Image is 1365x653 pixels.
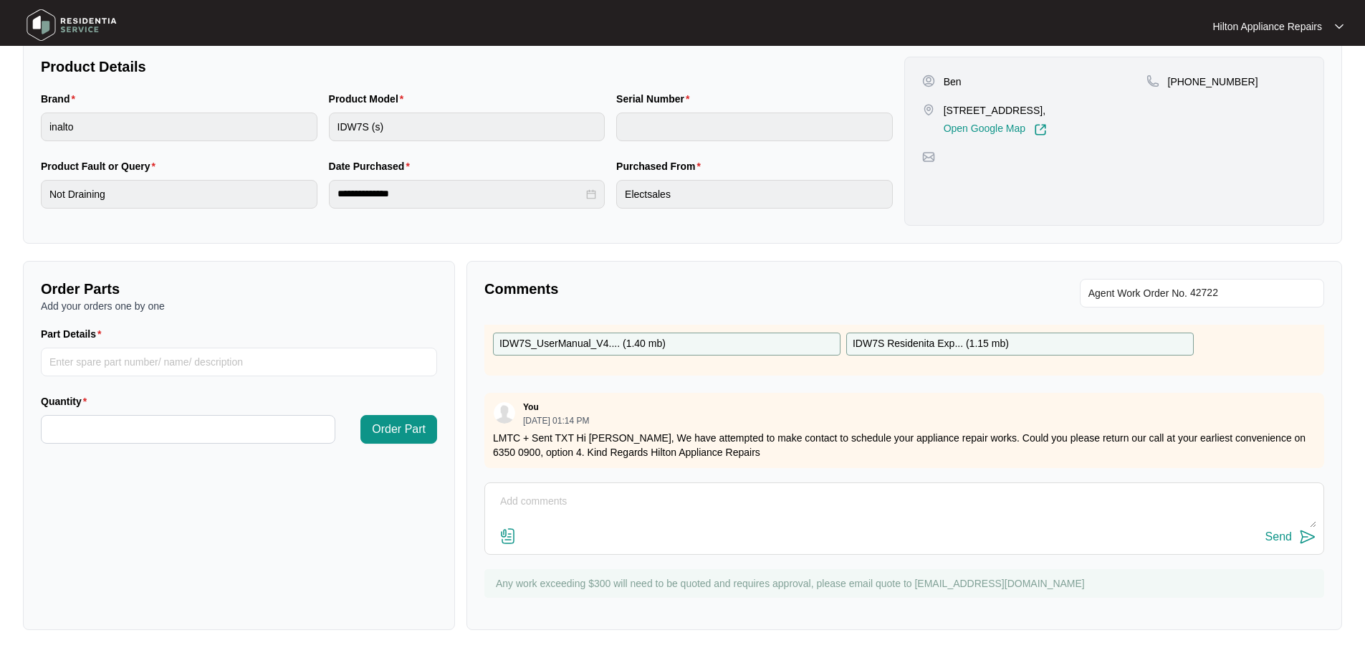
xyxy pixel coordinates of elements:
[523,416,589,425] p: [DATE] 01:14 PM
[41,57,893,77] p: Product Details
[616,113,893,141] input: Serial Number
[1190,285,1316,302] input: Add Agent Work Order No.
[41,113,317,141] input: Brand
[41,299,437,313] p: Add your orders one by one
[616,92,695,106] label: Serial Number
[360,415,437,444] button: Order Part
[922,103,935,116] img: map-pin
[496,576,1317,591] p: Any work exceeding $300 will need to be quoted and requires approval, please email quote to [EMAI...
[41,92,81,106] label: Brand
[1335,23,1344,30] img: dropdown arrow
[853,336,1009,352] p: IDW7S Residenita Exp... ( 1.15 mb )
[41,159,161,173] label: Product Fault or Query
[493,431,1316,459] p: LMTC + Sent TXT Hi [PERSON_NAME], We have attempted to make contact to schedule your appliance re...
[944,75,962,89] p: Ben
[1146,75,1159,87] img: map-pin
[337,186,584,201] input: Date Purchased
[1212,19,1322,34] p: Hilton Appliance Repairs
[41,180,317,209] input: Product Fault or Query
[494,402,515,424] img: user.svg
[616,180,893,209] input: Purchased From
[41,327,107,341] label: Part Details
[944,103,1047,118] p: [STREET_ADDRESS],
[1299,528,1316,545] img: send-icon.svg
[329,113,605,141] input: Product Model
[499,528,517,545] img: file-attachment-doc.svg
[329,159,416,173] label: Date Purchased
[499,336,666,352] p: IDW7S_UserManual_V4.... ( 1.40 mb )
[1088,285,1187,302] span: Agent Work Order No.
[1265,528,1316,547] button: Send
[1168,75,1258,89] p: [PHONE_NUMBER]
[41,348,437,376] input: Part Details
[616,159,707,173] label: Purchased From
[944,123,1047,136] a: Open Google Map
[523,401,539,413] p: You
[41,394,92,409] label: Quantity
[372,421,426,438] span: Order Part
[329,92,410,106] label: Product Model
[922,75,935,87] img: user-pin
[1034,123,1047,136] img: Link-External
[1265,530,1292,543] div: Send
[484,279,894,299] p: Comments
[922,151,935,163] img: map-pin
[21,4,122,47] img: residentia service logo
[42,416,335,443] input: Quantity
[41,279,437,299] p: Order Parts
